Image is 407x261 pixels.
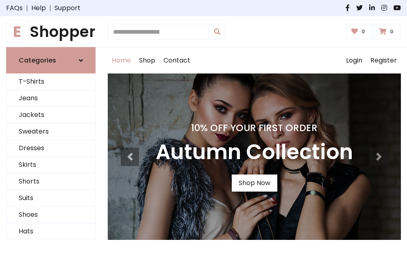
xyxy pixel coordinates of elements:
[7,173,95,190] a: Shorts
[366,47,401,73] a: Register
[359,28,367,35] span: 0
[108,47,135,73] a: Home
[7,90,95,107] a: Jeans
[7,107,95,123] a: Jackets
[6,23,96,41] a: EShopper
[7,223,95,240] a: Hats
[346,24,372,39] a: 0
[156,122,353,134] h4: 10% Off Your First Order
[388,28,396,35] span: 0
[7,73,95,90] a: T-Shirts
[7,190,95,207] a: Suits
[7,140,95,157] a: Dresses
[7,157,95,173] a: Skirts
[6,3,23,13] a: FAQs
[135,47,159,73] a: Shop
[374,24,401,39] a: 0
[6,47,96,73] a: Categories
[6,23,96,41] h1: Shopper
[159,47,194,73] a: Contact
[6,21,28,43] span: E
[19,56,56,64] h6: Categories
[31,3,46,13] a: Help
[232,175,277,192] a: Shop Now
[46,3,54,13] span: |
[342,47,366,73] a: Login
[54,3,81,13] a: Support
[156,140,353,165] h3: Autumn Collection
[7,123,95,140] a: Sweaters
[23,3,31,13] span: |
[7,207,95,223] a: Shoes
